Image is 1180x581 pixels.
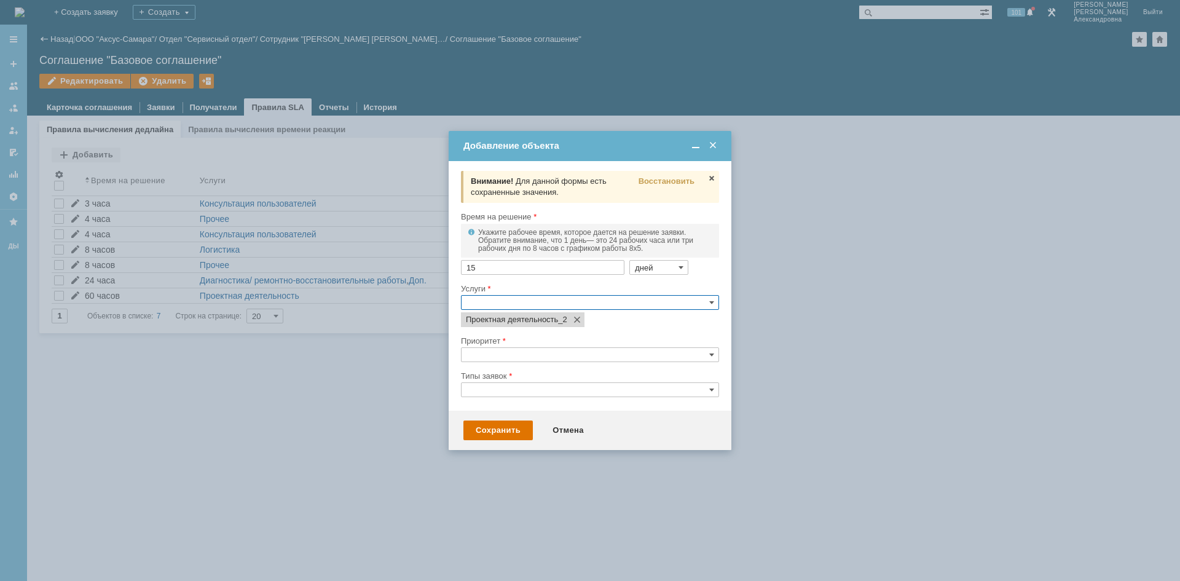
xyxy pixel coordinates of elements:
div: Время на решение [461,213,719,221]
div: Типы заявок [461,372,717,380]
span: Для данной формы есть сохраненные значения. [471,176,607,197]
span: Проектная деятельность_2 [466,315,567,325]
span: Восстановить [639,176,694,186]
span: Закрыть [707,140,719,151]
span: Внимание! [471,176,513,186]
div: Добавление объекта [463,140,719,151]
span: Свернуть (Ctrl + M) [690,140,702,151]
div: Обратите внимание, что 1 день — это 24 рабочих часа или три рабочих дня по 8 часов с графиком раб... [478,237,712,253]
div: Приоритет [461,337,717,345]
span: Закрыть [707,173,717,183]
div: Укажите рабочее время, которое дается на решение заявки. [461,224,719,258]
div: Услуги [461,285,717,293]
